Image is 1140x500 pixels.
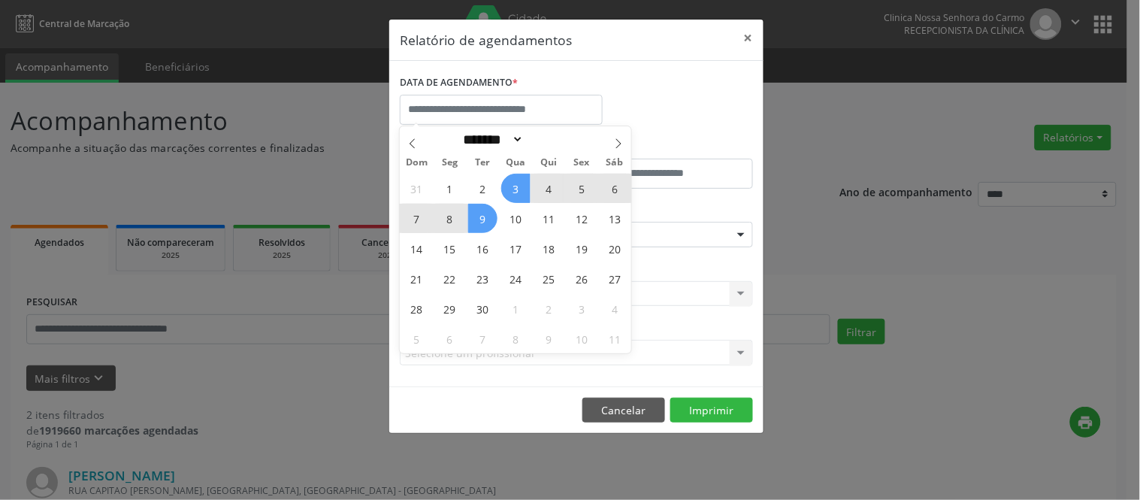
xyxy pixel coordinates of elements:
[458,132,525,147] select: Month
[402,204,431,233] span: Setembro 7, 2025
[600,264,630,293] span: Setembro 27, 2025
[567,234,597,263] span: Setembro 19, 2025
[567,204,597,233] span: Setembro 12, 2025
[524,132,573,147] input: Year
[600,174,630,203] span: Setembro 6, 2025
[580,135,753,159] label: ATÉ
[402,324,431,353] span: Outubro 5, 2025
[435,294,464,323] span: Setembro 29, 2025
[534,234,564,263] span: Setembro 18, 2025
[598,158,631,168] span: Sáb
[435,264,464,293] span: Setembro 22, 2025
[534,294,564,323] span: Outubro 2, 2025
[435,234,464,263] span: Setembro 15, 2025
[501,264,531,293] span: Setembro 24, 2025
[534,174,564,203] span: Setembro 4, 2025
[733,20,764,56] button: Close
[600,204,630,233] span: Setembro 13, 2025
[402,174,431,203] span: Agosto 31, 2025
[582,398,665,423] button: Cancelar
[402,294,431,323] span: Setembro 28, 2025
[468,174,497,203] span: Setembro 2, 2025
[466,158,499,168] span: Ter
[600,234,630,263] span: Setembro 20, 2025
[501,294,531,323] span: Outubro 1, 2025
[532,158,565,168] span: Qui
[567,324,597,353] span: Outubro 10, 2025
[468,294,497,323] span: Setembro 30, 2025
[567,294,597,323] span: Outubro 3, 2025
[468,324,497,353] span: Outubro 7, 2025
[435,324,464,353] span: Outubro 6, 2025
[400,158,433,168] span: Dom
[435,204,464,233] span: Setembro 8, 2025
[468,264,497,293] span: Setembro 23, 2025
[468,234,497,263] span: Setembro 16, 2025
[600,324,630,353] span: Outubro 11, 2025
[433,158,466,168] span: Seg
[567,264,597,293] span: Setembro 26, 2025
[534,324,564,353] span: Outubro 9, 2025
[670,398,753,423] button: Imprimir
[501,204,531,233] span: Setembro 10, 2025
[600,294,630,323] span: Outubro 4, 2025
[565,158,598,168] span: Sex
[567,174,597,203] span: Setembro 5, 2025
[501,234,531,263] span: Setembro 17, 2025
[400,30,572,50] h5: Relatório de agendamentos
[400,71,518,95] label: DATA DE AGENDAMENTO
[402,264,431,293] span: Setembro 21, 2025
[468,204,497,233] span: Setembro 9, 2025
[501,324,531,353] span: Outubro 8, 2025
[534,264,564,293] span: Setembro 25, 2025
[534,204,564,233] span: Setembro 11, 2025
[435,174,464,203] span: Setembro 1, 2025
[402,234,431,263] span: Setembro 14, 2025
[501,174,531,203] span: Setembro 3, 2025
[499,158,532,168] span: Qua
